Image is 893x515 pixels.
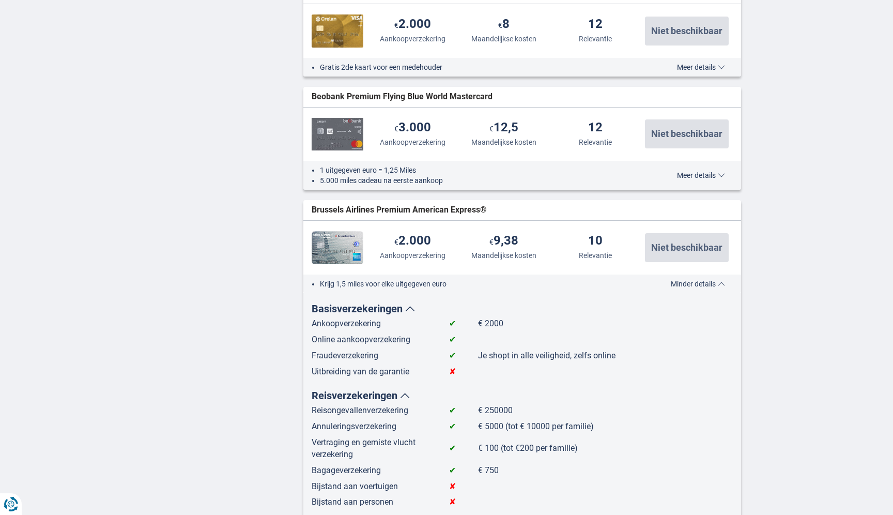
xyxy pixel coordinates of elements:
[478,421,629,437] td: € 5000 (tot € 10000 per familie)
[645,233,729,262] button: Niet beschikbaar
[312,421,433,437] td: Annuleringsverzekering
[651,26,722,36] span: Niet beschikbaar
[312,118,363,150] img: Beobank
[312,14,363,48] img: Crelan
[498,21,502,29] span: €
[669,63,733,71] button: Meer details
[312,91,492,103] span: Beobank Premium Flying Blue World Mastercard
[320,165,639,175] li: 1 uitgegeven euro = 1,25 Miles
[677,172,725,179] span: Meer details
[433,437,478,465] td: ✔
[471,137,536,147] div: Maandelijkse kosten
[380,137,445,147] div: Aankoopverzekering
[312,366,433,378] td: Uitbreiding van de garantie
[394,18,431,32] div: 2.000
[489,238,494,246] span: €
[312,405,433,421] td: Reisongevallenverzekering
[671,280,725,287] span: Minder details
[579,34,612,44] div: Relevantie
[312,437,433,465] td: Vertraging en gemiste vlucht verzekering
[588,234,603,248] div: 10
[312,301,630,316] div: Basisverzekeringen
[394,234,431,248] div: 2.000
[588,18,603,32] div: 12
[312,496,433,508] td: Bijstand aan personen
[651,129,722,139] span: Niet beschikbaar
[478,405,629,421] td: € 250000
[433,496,478,508] td: ✘
[433,465,478,481] td: ✔
[471,34,536,44] div: Maandelijkse kosten
[669,171,733,179] button: Meer details
[433,481,478,497] td: ✘
[478,318,629,334] td: € 2000
[433,350,478,366] td: ✔
[489,125,494,133] span: €
[663,280,733,288] button: Minder details
[312,334,433,350] td: Online aankoopverzekering
[312,350,433,366] td: Fraudeverzekering
[394,121,431,135] div: 3.000
[380,250,445,261] div: Aankoopverzekering
[433,318,478,334] td: ✔
[312,465,433,481] td: Bagageverzekering
[489,234,518,248] div: 9,38
[677,64,725,71] span: Meer details
[579,137,612,147] div: Relevantie
[312,318,433,334] td: Ankoopverzekering
[312,481,433,497] td: Bijstand aan voertuigen
[312,204,487,216] span: Brussels Airlines Premium American Express®
[320,175,639,186] li: 5.000 miles cadeau na eerste aankoop
[320,62,639,72] li: Gratis 2de kaart voor een medehouder
[394,21,398,29] span: €
[394,125,398,133] span: €
[471,250,536,261] div: Maandelijkse kosten
[498,18,510,32] div: 8
[433,421,478,437] td: ✔
[588,121,603,135] div: 12
[320,279,639,289] li: Krijg 1,5 miles voor elke uitgegeven euro
[579,250,612,261] div: Relevantie
[380,34,445,44] div: Aankoopverzekering
[478,465,629,481] td: € 750
[645,119,729,148] button: Niet beschikbaar
[645,17,729,46] button: Niet beschikbaar
[433,405,478,421] td: ✔
[433,334,478,350] td: ✔
[478,350,629,366] td: Je shopt in alle veiligheid, zelfs online
[312,388,630,403] div: Reisverzekeringen
[433,366,478,378] td: ✘
[394,238,398,246] span: €
[478,437,629,465] td: € 100 (tot €200 per familie)
[651,243,722,252] span: Niet beschikbaar
[312,231,363,264] img: American Express
[489,121,518,135] div: 12,5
